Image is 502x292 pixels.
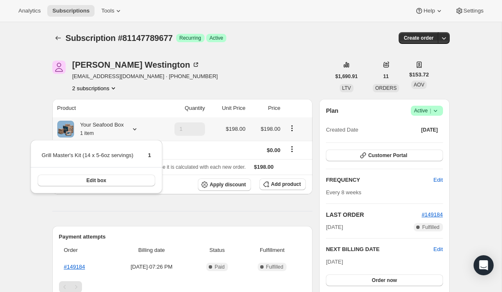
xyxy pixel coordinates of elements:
[266,264,283,270] span: Fulfilled
[372,277,397,284] span: Order now
[66,33,173,43] span: Subscription #81147789677
[330,71,363,82] button: $1,690.91
[72,84,118,92] button: Product actions
[326,176,433,184] h2: FREQUENCY
[261,126,280,132] span: $198.00
[41,151,134,166] td: Grill Master's Kit (14 x 5-6oz servings)
[113,263,191,271] span: [DATE] · 07:26 PM
[57,121,74,137] img: product img
[368,152,407,159] span: Customer Portal
[326,150,443,161] button: Customer Portal
[254,164,274,170] span: $198.00
[422,224,439,231] span: Fulfilled
[215,264,225,270] span: Paid
[198,178,251,191] button: Apply discount
[196,246,238,254] span: Status
[409,71,429,79] span: $153.72
[52,61,66,74] span: Patricia Westington
[210,181,246,188] span: Apply discount
[52,32,64,44] button: Subscriptions
[72,72,218,81] span: [EMAIL_ADDRESS][DOMAIN_NAME] · [PHONE_NUMBER]
[414,107,440,115] span: Active
[421,127,438,133] span: [DATE]
[416,124,443,136] button: [DATE]
[422,211,443,219] button: #149184
[404,35,433,41] span: Create order
[52,8,90,14] span: Subscriptions
[210,35,223,41] span: Active
[72,61,200,69] div: [PERSON_NAME] Westington
[336,73,358,80] span: $1,690.91
[59,233,306,241] h2: Payment attempts
[13,5,46,17] button: Analytics
[52,99,157,117] th: Product
[226,126,246,132] span: $198.00
[271,181,301,188] span: Add product
[326,107,338,115] h2: Plan
[285,124,299,133] button: Product actions
[433,176,443,184] span: Edit
[96,5,128,17] button: Tools
[326,245,433,254] h2: NEXT BILLING DATE
[423,8,435,14] span: Help
[430,107,431,114] span: |
[18,8,41,14] span: Analytics
[248,99,283,117] th: Price
[326,211,422,219] h2: LAST ORDER
[326,126,358,134] span: Created Date
[259,178,306,190] button: Add product
[375,85,397,91] span: ORDERS
[326,259,343,265] span: [DATE]
[450,5,489,17] button: Settings
[399,32,438,44] button: Create order
[285,145,299,154] button: Shipping actions
[464,8,484,14] span: Settings
[326,274,443,286] button: Order now
[179,35,201,41] span: Recurring
[267,147,281,153] span: $0.00
[101,8,114,14] span: Tools
[113,246,191,254] span: Billing date
[342,85,351,91] span: LTV
[87,177,106,184] span: Edit box
[428,173,448,187] button: Edit
[64,264,85,270] a: #149184
[474,255,494,275] div: Open Intercom Messenger
[148,152,151,158] span: 1
[47,5,95,17] button: Subscriptions
[326,223,343,231] span: [DATE]
[326,189,361,196] span: Every 8 weeks
[80,130,94,136] small: 1 item
[383,73,389,80] span: 11
[378,71,394,82] button: 11
[38,175,155,186] button: Edit box
[74,121,124,137] div: Your Seafood Box
[410,5,448,17] button: Help
[207,99,248,117] th: Unit Price
[433,245,443,254] button: Edit
[422,211,443,218] a: #149184
[414,82,424,88] span: AOV
[157,99,207,117] th: Quantity
[243,246,301,254] span: Fulfillment
[59,241,110,259] th: Order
